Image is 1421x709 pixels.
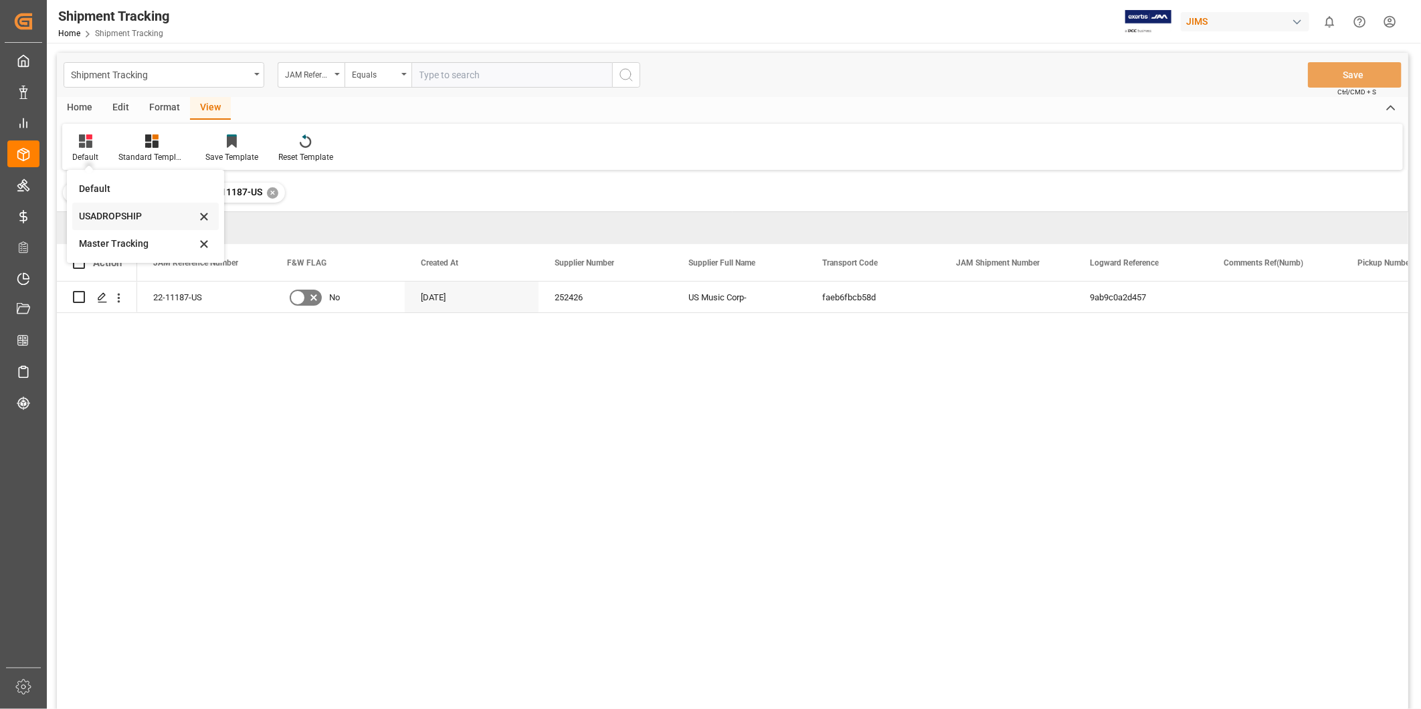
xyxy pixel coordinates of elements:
[329,282,340,313] span: No
[278,62,345,88] button: open menu
[137,282,271,312] div: 22-11187-US
[64,62,264,88] button: open menu
[352,66,397,81] div: Equals
[57,282,137,313] div: Press SPACE to select this row.
[1090,258,1159,268] span: Logward Reference
[58,29,80,38] a: Home
[287,258,326,268] span: F&W FLAG
[555,258,614,268] span: Supplier Number
[79,209,196,223] div: USADROPSHIP
[278,151,333,163] div: Reset Template
[207,187,262,197] span: 22-11187-US
[190,97,231,120] div: View
[57,97,102,120] div: Home
[1181,9,1315,34] button: JIMS
[405,282,539,312] div: [DATE]
[612,62,640,88] button: search button
[1181,12,1309,31] div: JIMS
[806,282,940,312] div: faeb6fbcb58d
[1074,282,1208,312] div: 9ab9c0a2d457
[345,62,411,88] button: open menu
[71,66,250,82] div: Shipment Tracking
[267,187,278,199] div: ✕
[421,258,458,268] span: Created At
[139,97,190,120] div: Format
[58,6,169,26] div: Shipment Tracking
[205,151,258,163] div: Save Template
[79,182,196,196] div: Default
[118,151,185,163] div: Standard Templates
[672,282,806,312] div: US Music Corp-
[822,258,878,268] span: Transport Code
[956,258,1040,268] span: JAM Shipment Number
[1224,258,1303,268] span: Comments Ref(Numb)
[411,62,612,88] input: Type to search
[72,151,98,163] div: Default
[539,282,672,312] div: 252426
[79,237,196,251] div: Master Tracking
[1345,7,1375,37] button: Help Center
[1315,7,1345,37] button: show 0 new notifications
[1337,87,1376,97] span: Ctrl/CMD + S
[688,258,755,268] span: Supplier Full Name
[1125,10,1171,33] img: Exertis%20JAM%20-%20Email%20Logo.jpg_1722504956.jpg
[1308,62,1402,88] button: Save
[102,97,139,120] div: Edit
[1357,258,1412,268] span: Pickup Number
[285,66,330,81] div: JAM Reference Number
